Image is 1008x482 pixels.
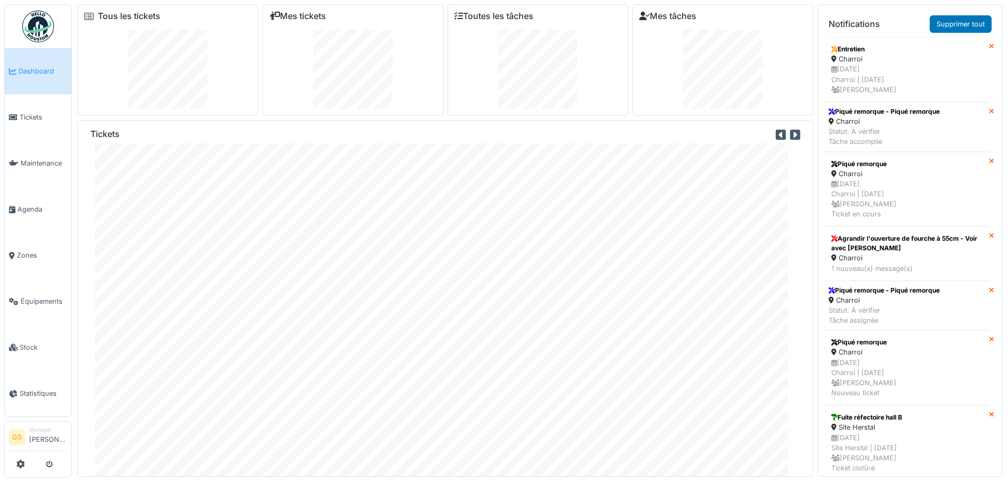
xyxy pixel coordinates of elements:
a: Piqué remorque - Piqué remorque Charroi Statut: À vérifierTâche assignée [824,281,989,331]
a: Supprimer tout [930,15,992,33]
a: Piqué remorque Charroi [DATE]Charroi | [DATE] [PERSON_NAME]Ticket en cours [824,152,989,227]
div: [DATE] Charroi | [DATE] [PERSON_NAME] [831,64,982,95]
div: Piqué remorque [831,159,982,169]
a: Entretien Charroi [DATE]Charroi | [DATE] [PERSON_NAME] [824,37,989,102]
div: Site Herstal [831,422,982,432]
span: Agenda [17,204,67,214]
div: [DATE] Charroi | [DATE] [PERSON_NAME] Nouveau ticket [831,358,982,398]
div: [DATE] Charroi | [DATE] [PERSON_NAME] Ticket en cours [831,179,982,220]
div: Charroi [829,295,940,305]
span: Équipements [21,296,67,306]
div: Charroi [831,54,982,64]
a: Mes tâches [639,11,696,21]
div: Statut: À vérifier Tâche assignée [829,305,940,325]
a: Tickets [5,94,71,140]
a: Mes tickets [269,11,326,21]
h6: Notifications [829,19,880,29]
a: GS Manager[PERSON_NAME] [9,426,67,451]
span: Stock [20,342,67,352]
li: [PERSON_NAME] [29,426,67,449]
a: Zones [5,232,71,278]
div: Piqué remorque - Piqué remorque [829,107,940,116]
span: Dashboard [19,66,67,76]
a: Agenda [5,186,71,232]
div: Entretien [831,44,982,54]
a: Équipements [5,278,71,324]
div: Charroi [831,169,982,179]
div: Piqué remorque - Piqué remorque [829,286,940,295]
a: Piqué remorque - Piqué remorque Charroi Statut: À vérifierTâche accomplie [824,102,989,152]
div: Charroi [831,253,982,263]
li: GS [9,430,25,445]
span: Maintenance [21,158,67,168]
div: Statut: À vérifier Tâche accomplie [829,126,940,147]
a: Stock [5,324,71,370]
div: [DATE] Site Herstal | [DATE] [PERSON_NAME] Ticket clotûré [831,433,982,474]
a: Agrandir l'ouverture de fourche à 55cm - Voir avec [PERSON_NAME] Charroi 1 nouveau(x) message(s) [824,226,989,280]
div: Charroi [831,347,982,357]
a: Piqué remorque Charroi [DATE]Charroi | [DATE] [PERSON_NAME]Nouveau ticket [824,330,989,405]
div: Fuite réfectoire hall B [831,413,982,422]
img: Badge_color-CXgf-gQk.svg [22,11,54,42]
div: Manager [29,426,67,434]
div: Agrandir l'ouverture de fourche à 55cm - Voir avec [PERSON_NAME] [831,234,982,253]
span: Zones [17,250,67,260]
div: Piqué remorque [831,338,982,347]
div: Charroi [829,116,940,126]
span: Tickets [20,112,67,122]
a: Toutes les tâches [455,11,533,21]
a: Dashboard [5,48,71,94]
a: Tous les tickets [98,11,160,21]
a: Statistiques [5,370,71,416]
h6: Tickets [90,129,120,139]
a: Maintenance [5,140,71,186]
div: 1 nouveau(x) message(s) [831,263,982,274]
a: Fuite réfectoire hall B Site Herstal [DATE]Site Herstal | [DATE] [PERSON_NAME]Ticket clotûré [824,405,989,480]
span: Statistiques [20,388,67,398]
